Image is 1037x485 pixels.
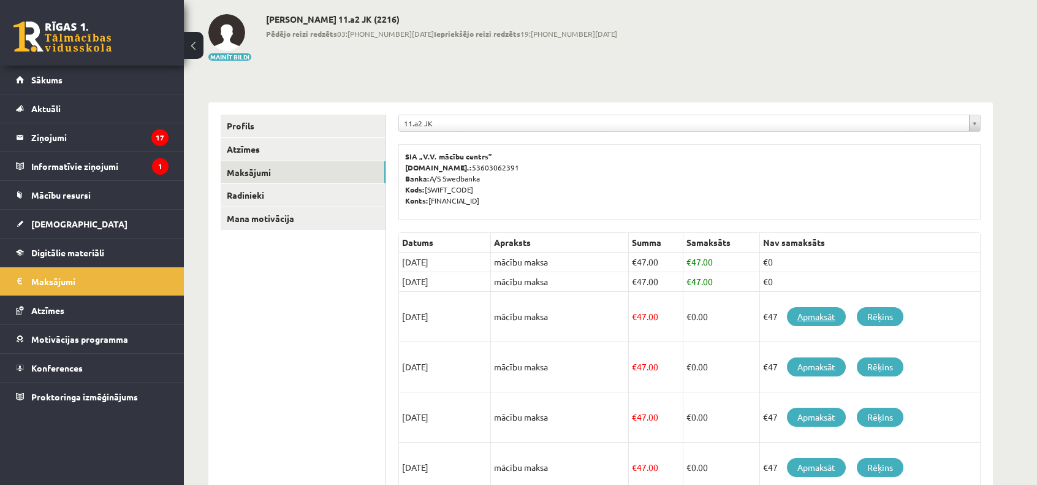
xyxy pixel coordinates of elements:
[16,94,169,123] a: Aktuāli
[759,253,980,272] td: €0
[759,342,980,392] td: €47
[405,174,430,183] b: Banka:
[13,21,112,52] a: Rīgas 1. Tālmācības vidusskola
[31,103,61,114] span: Aktuāli
[629,233,683,253] th: Summa
[857,357,903,376] a: Rēķins
[787,307,846,326] a: Apmaksāt
[491,342,629,392] td: mācību maksa
[31,391,138,402] span: Proktoringa izmēģinājums
[434,29,520,39] b: Iepriekšējo reizi redzēts
[266,29,337,39] b: Pēdējo reizi redzēts
[399,342,491,392] td: [DATE]
[405,151,974,206] p: 53603062391 A/S Swedbanka [SWIFT_CODE] [FINANCIAL_ID]
[31,189,91,200] span: Mācību resursi
[686,361,691,372] span: €
[31,305,64,316] span: Atzīmes
[16,267,169,296] a: Maksājumi
[399,272,491,292] td: [DATE]
[491,272,629,292] td: mācību maksa
[632,311,637,322] span: €
[399,253,491,272] td: [DATE]
[405,185,425,194] b: Kods:
[491,392,629,443] td: mācību maksa
[787,458,846,477] a: Apmaksāt
[632,462,637,473] span: €
[759,292,980,342] td: €47
[857,458,903,477] a: Rēķins
[31,123,169,151] legend: Ziņojumi
[266,28,617,39] span: 03:[PHONE_NUMBER][DATE] 19:[PHONE_NUMBER][DATE]
[31,267,169,296] legend: Maksājumi
[759,233,980,253] th: Nav samaksāts
[31,152,169,180] legend: Informatīvie ziņojumi
[31,74,63,85] span: Sākums
[787,408,846,427] a: Apmaksāt
[405,196,428,205] b: Konts:
[404,115,964,131] span: 11.a2 JK
[759,272,980,292] td: €0
[857,307,903,326] a: Rēķins
[221,115,386,137] a: Profils
[787,357,846,376] a: Apmaksāt
[629,292,683,342] td: 47.00
[31,218,127,229] span: [DEMOGRAPHIC_DATA]
[16,181,169,209] a: Mācību resursi
[629,272,683,292] td: 47.00
[31,247,104,258] span: Digitālie materiāli
[405,151,493,161] b: SIA „V.V. mācību centrs”
[759,392,980,443] td: €47
[632,256,637,267] span: €
[266,14,617,25] h2: [PERSON_NAME] 11.a2 JK (2216)
[16,296,169,324] a: Atzīmes
[683,253,759,272] td: 47.00
[151,129,169,146] i: 17
[31,334,128,345] span: Motivācijas programma
[632,276,637,287] span: €
[221,161,386,184] a: Maksājumi
[686,256,691,267] span: €
[16,354,169,382] a: Konferences
[399,392,491,443] td: [DATE]
[16,66,169,94] a: Sākums
[683,292,759,342] td: 0.00
[683,342,759,392] td: 0.00
[629,253,683,272] td: 47.00
[683,272,759,292] td: 47.00
[16,123,169,151] a: Ziņojumi17
[683,392,759,443] td: 0.00
[491,253,629,272] td: mācību maksa
[208,14,245,51] img: Annija Anna Streipa
[16,239,169,267] a: Digitālie materiāli
[399,115,980,131] a: 11.a2 JK
[686,462,691,473] span: €
[16,383,169,411] a: Proktoringa izmēģinājums
[221,184,386,207] a: Radinieki
[399,292,491,342] td: [DATE]
[16,325,169,353] a: Motivācijas programma
[632,411,637,422] span: €
[399,233,491,253] th: Datums
[632,361,637,372] span: €
[686,311,691,322] span: €
[208,53,251,61] button: Mainīt bildi
[629,392,683,443] td: 47.00
[857,408,903,427] a: Rēķins
[16,152,169,180] a: Informatīvie ziņojumi1
[686,411,691,422] span: €
[683,233,759,253] th: Samaksāts
[491,292,629,342] td: mācību maksa
[16,210,169,238] a: [DEMOGRAPHIC_DATA]
[405,162,472,172] b: [DOMAIN_NAME].:
[491,233,629,253] th: Apraksts
[221,138,386,161] a: Atzīmes
[31,362,83,373] span: Konferences
[686,276,691,287] span: €
[629,342,683,392] td: 47.00
[152,158,169,175] i: 1
[221,207,386,230] a: Mana motivācija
